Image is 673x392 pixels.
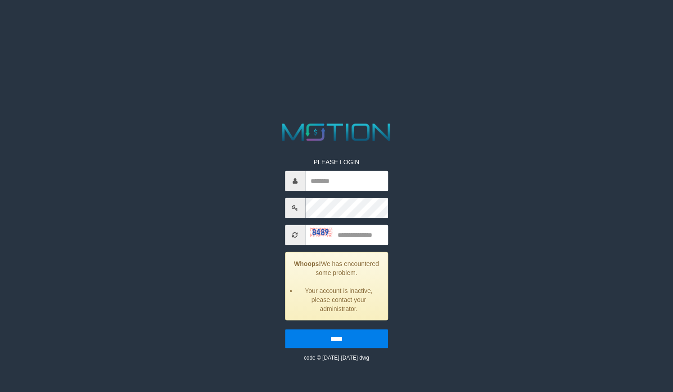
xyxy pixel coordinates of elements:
p: PLEASE LOGIN [285,157,388,166]
strong: Whoops! [294,260,321,267]
div: We has encountered some problem. [285,252,388,320]
li: Your account is inactive, please contact your administrator. [297,286,381,313]
small: code © [DATE]-[DATE] dwg [304,354,369,360]
img: MOTION_logo.png [278,121,396,144]
img: captcha [310,228,332,237]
